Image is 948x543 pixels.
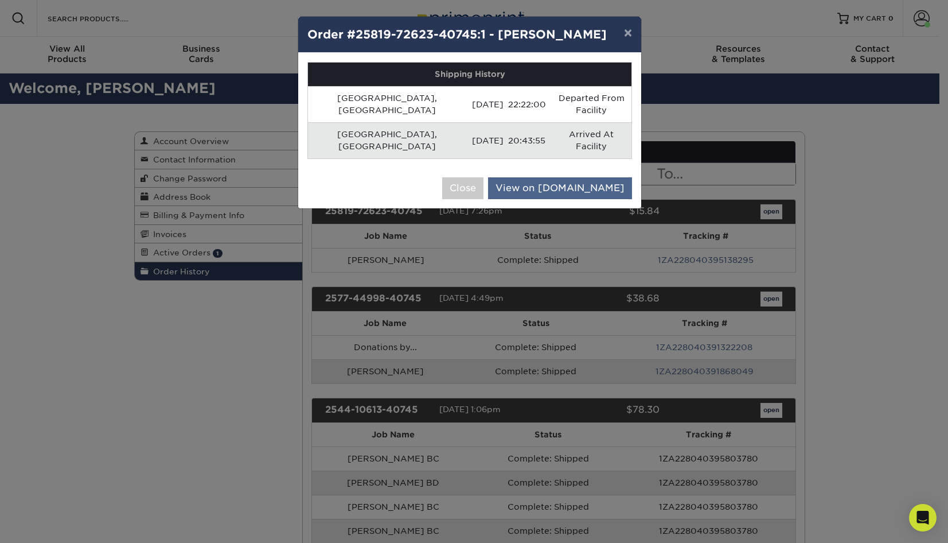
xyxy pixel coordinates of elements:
h4: Order #25819-72623-40745:1 - [PERSON_NAME] [307,26,632,43]
th: Shipping History [308,63,631,86]
td: [DATE] 22:22:00 [466,86,552,122]
td: [DATE] 20:43:55 [466,122,552,158]
td: [GEOGRAPHIC_DATA], [GEOGRAPHIC_DATA] [308,122,466,158]
a: View on [DOMAIN_NAME] [488,177,632,199]
td: Arrived At Facility [552,122,631,158]
div: Open Intercom Messenger [909,504,937,532]
td: Departed From Facility [552,86,631,122]
button: Close [442,177,483,199]
button: × [615,17,641,49]
td: [GEOGRAPHIC_DATA], [GEOGRAPHIC_DATA] [308,86,466,122]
